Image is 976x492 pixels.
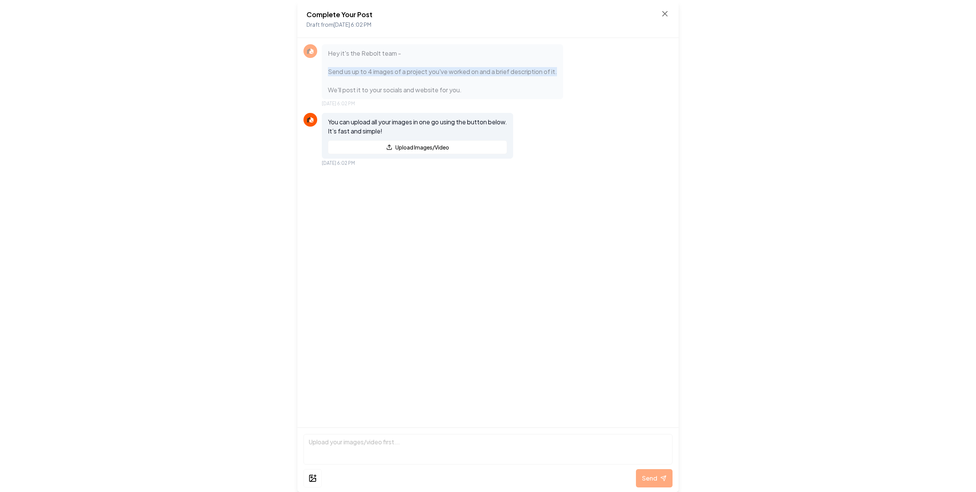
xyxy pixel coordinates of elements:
h2: Complete Your Post [307,9,372,20]
p: You can upload all your images in one go using the button below. It’s fast and simple! [328,117,507,136]
img: Rebolt Logo [306,115,315,124]
span: [DATE] 6:02 PM [322,160,355,166]
img: Rebolt Logo [306,47,315,56]
p: Hey it's the Rebolt team - Send us up to 4 images of a project you've worked on and a brief descr... [328,49,557,95]
span: [DATE] 6:02 PM [322,101,355,107]
button: Upload Images/Video [328,140,507,154]
span: Draft from [DATE] 6:02 PM [307,21,371,28]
